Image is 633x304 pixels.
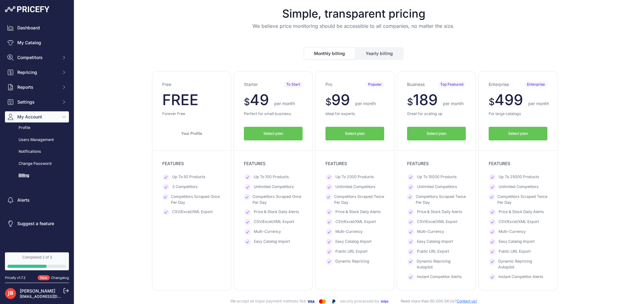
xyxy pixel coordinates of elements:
span: 99 [331,91,350,109]
span: Up To 100 Products [254,174,289,180]
span: Price & Stock Daily Alerts [254,209,299,215]
p: Ideal for experts [325,111,384,117]
a: [EMAIL_ADDRESS][DOMAIN_NAME] [20,294,84,299]
span: per month [355,101,376,106]
span: Easy Catalog Import [335,239,372,245]
span: Need more than 50.000 SKUs? [391,299,477,303]
span: 499 [495,91,523,109]
a: Alerts [5,195,69,206]
span: CSV/Excel/XML Export [417,219,457,225]
a: Contact us! [457,299,477,303]
span: Competitors Scraped Twice Per Day [416,194,466,205]
h3: Free [162,81,171,88]
span: Up To 25000 Products [499,174,539,180]
span: Multi-Currency [417,229,444,235]
p: We believe price monitoring should be accessible to all companies, no matter the size. [79,22,628,30]
span: Select plan [263,131,283,137]
img: Pricefy Logo [5,6,49,12]
span: Unlimited Competitors [499,184,539,190]
span: Up To 50 Products [172,174,206,180]
h3: Pro [325,81,332,88]
button: Yearly billing [355,48,403,59]
p: FEATURES [407,161,466,167]
span: Top Featured [438,81,466,88]
span: Repricing [17,69,58,75]
button: Repricing [5,67,69,78]
a: Suggest a feature [5,218,69,229]
span: Competitors Scraped Once Per Day [171,194,221,205]
span: Select plan [508,131,528,137]
span: Dynamic Repricing [335,259,369,265]
a: Change Password [5,158,69,169]
a: Your Profile [162,127,221,141]
a: Changelog [51,276,69,280]
span: Multi-Currency [335,229,363,235]
span: 3 Competitors [172,184,198,190]
a: [PERSON_NAME] [20,288,55,293]
span: CSV/Excel/XML Export [254,219,294,225]
span: $ [489,96,495,107]
button: My Account [5,111,69,122]
span: per month [528,101,549,106]
a: Completed 2 of 3 [5,252,69,270]
span: securly processed by [340,299,391,303]
h3: Enterprise [489,81,509,88]
span: Instant Competitor Alerts [417,274,462,280]
span: Dynamic Repricing Autopilot [498,259,547,270]
a: My Catalog [5,37,69,48]
span: Select plan [427,131,446,137]
button: Select plan [325,127,384,141]
span: Price & Stock Daily Alerts [335,209,381,215]
button: Competitors [5,52,69,63]
span: 189 [413,91,438,109]
span: CSV/Excel/XML Export [172,209,213,215]
nav: Sidebar [5,22,69,245]
span: My Account [17,114,58,120]
p: FEATURES [489,161,547,167]
a: Users Management [5,135,69,145]
span: Popular [366,81,384,88]
span: 49 [250,91,269,109]
h1: Simple, transparent pricing [79,7,628,20]
span: Dynamic Repricing Autopilot [417,259,466,270]
span: Competitors Scraped Twice Per Day [497,194,547,205]
span: Easy Catalog Import [254,239,290,245]
div: Pricefy v1.7.2 [5,275,26,280]
p: For large catalogs [489,111,547,117]
span: Up To 15000 Products [417,174,457,180]
span: Enterprise [525,81,547,88]
span: Multi-Currency [499,229,526,235]
p: Forever Free [162,111,221,117]
button: Select plan [407,127,466,141]
span: Competitors Scraped Once Per Day [253,194,303,205]
button: Reports [5,82,69,93]
span: To Start [284,81,303,88]
p: FEATURES [244,161,303,167]
span: Unlimited Competitors [417,184,457,190]
span: per month [274,101,295,106]
span: Easy Catalog Import [417,239,453,245]
span: Easy Catalog Import [499,239,535,245]
span: Price & Stock Daily Alerts [499,209,544,215]
h3: Business [407,81,425,88]
span: $ [325,96,331,107]
button: Select plan [489,127,547,141]
span: Competitors [17,54,58,61]
a: Billing [5,170,69,181]
p: Great for scaling up [407,111,466,117]
span: Settings [17,99,58,105]
span: per month [443,101,464,106]
a: Profile [5,122,69,133]
span: Reports [17,84,58,90]
button: Monthly billing [304,48,355,59]
p: FEATURES [325,161,384,167]
span: CSV/Excel/XML Export [335,219,376,225]
span: Unlimited Competitors [254,184,294,190]
h3: Starter [244,81,258,88]
a: Dashboard [5,22,69,33]
span: Unlimited Competitors [335,184,376,190]
span: $ [407,96,413,107]
div: Completed 2 of 3 [7,255,66,260]
span: Public URL Export [417,249,449,255]
span: Up To 2000 Products [335,174,374,180]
